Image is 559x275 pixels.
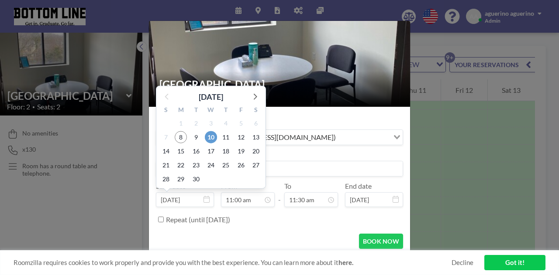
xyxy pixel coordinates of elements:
[278,185,281,204] span: -
[190,145,202,157] span: Tuesday, September 16, 2025
[248,105,263,116] div: S
[452,258,473,267] a: Decline
[190,131,202,143] span: Tuesday, September 9, 2025
[159,78,400,91] h2: [GEOGRAPHIC_DATA]
[199,90,223,102] div: [DATE]
[484,255,545,270] a: Got it!
[175,145,187,157] span: Monday, September 15, 2025
[205,117,217,129] span: Wednesday, September 3, 2025
[190,117,202,129] span: Tuesday, September 2, 2025
[205,145,217,157] span: Wednesday, September 17, 2025
[160,131,172,143] span: Sunday, September 7, 2025
[359,234,403,249] button: BOOK NOW
[156,130,403,145] div: Search for option
[345,182,372,190] label: End date
[173,105,188,116] div: M
[220,131,232,143] span: Thursday, September 11, 2025
[204,105,218,116] div: W
[160,173,172,185] span: Sunday, September 28, 2025
[205,131,217,143] span: Wednesday, September 10, 2025
[166,215,230,224] label: Repeat (until [DATE])
[250,131,262,143] span: Saturday, September 13, 2025
[284,182,291,190] label: To
[235,159,247,171] span: Friday, September 26, 2025
[175,173,187,185] span: Monday, September 29, 2025
[159,105,173,116] div: S
[338,258,353,266] a: here.
[14,258,452,267] span: Roomzilla requires cookies to work properly and provide you with the best experience. You can lea...
[235,117,247,129] span: Friday, September 5, 2025
[220,145,232,157] span: Thursday, September 18, 2025
[190,173,202,185] span: Tuesday, September 30, 2025
[235,145,247,157] span: Friday, September 19, 2025
[205,159,217,171] span: Wednesday, September 24, 2025
[218,105,233,116] div: T
[220,159,232,171] span: Thursday, September 25, 2025
[175,117,187,129] span: Monday, September 1, 2025
[156,161,403,176] input: aguerino's reservation
[160,145,172,157] span: Sunday, September 14, 2025
[250,159,262,171] span: Saturday, September 27, 2025
[175,159,187,171] span: Monday, September 22, 2025
[235,131,247,143] span: Friday, September 12, 2025
[338,132,388,143] input: Search for option
[250,145,262,157] span: Saturday, September 20, 2025
[220,117,232,129] span: Thursday, September 4, 2025
[175,131,187,143] span: Monday, September 8, 2025
[190,159,202,171] span: Tuesday, September 23, 2025
[189,105,204,116] div: T
[250,117,262,129] span: Saturday, September 6, 2025
[160,159,172,171] span: Sunday, September 21, 2025
[233,105,248,116] div: F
